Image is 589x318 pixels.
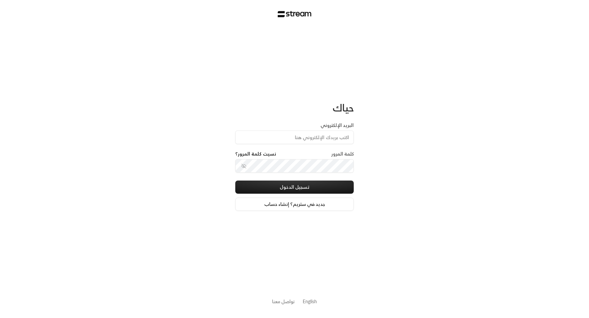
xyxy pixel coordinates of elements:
[239,161,249,171] button: toggle password visibility
[235,181,354,194] button: تسجيل الدخول
[272,297,295,306] a: تواصل معنا
[303,295,317,307] a: English
[320,122,354,129] label: البريد الإلكتروني
[331,151,354,157] label: كلمة المرور
[235,198,354,211] a: جديد في ستريم؟ إنشاء حساب
[278,11,312,17] img: Stream Logo
[333,99,354,116] span: حياك
[235,131,354,144] input: اكتب بريدك الإلكتروني هنا
[272,298,295,305] button: تواصل معنا
[235,151,276,157] a: نسيت كلمة المرور؟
